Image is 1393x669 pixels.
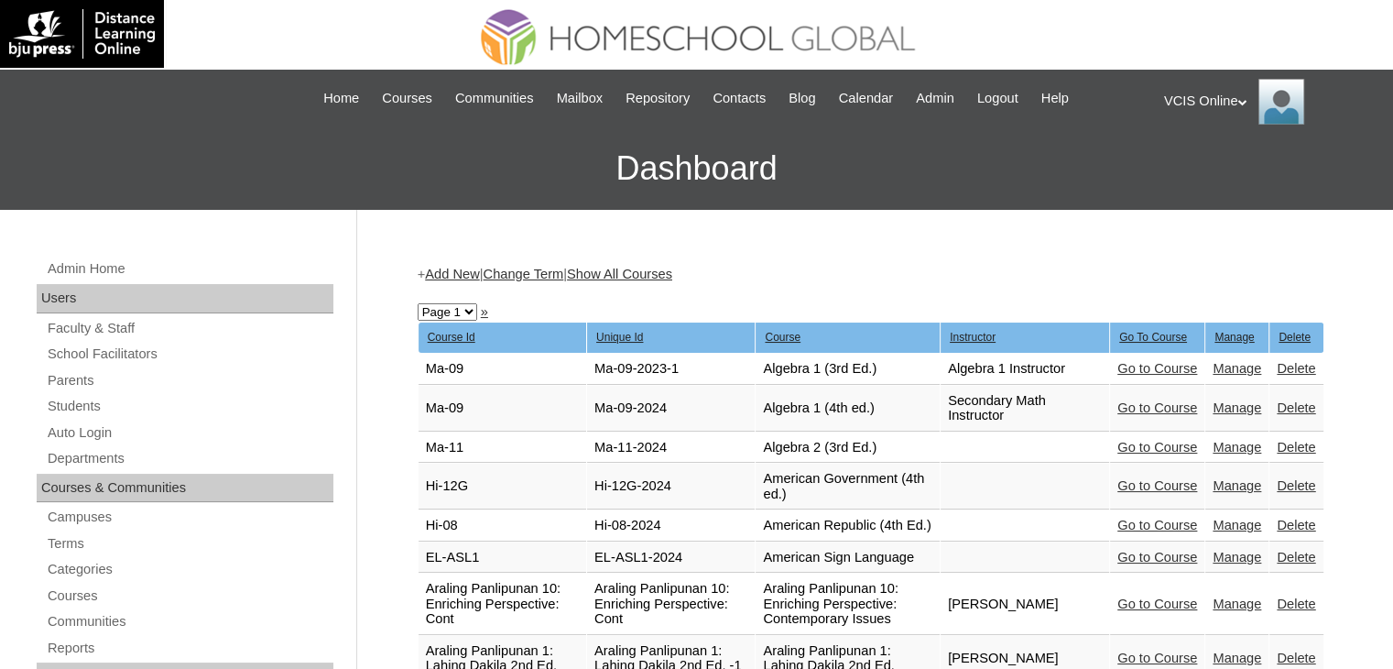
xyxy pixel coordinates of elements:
u: Course [765,331,800,344]
a: Contacts [703,88,775,109]
td: American Sign Language [756,543,940,574]
td: Araling Panlipunan 10: Enriching Perspective: Cont [587,574,755,635]
a: Manage [1213,550,1261,565]
span: Logout [977,88,1018,109]
a: Logout [968,88,1028,109]
a: Auto Login [46,422,333,444]
a: Admin [907,88,963,109]
u: Manage [1214,331,1254,344]
a: Show All Courses [567,267,672,281]
span: Help [1041,88,1069,109]
a: Go to Course [1117,478,1197,493]
a: Home [314,88,368,109]
div: Courses & Communities [37,474,333,503]
a: Delete [1277,550,1315,565]
a: Manage [1213,651,1261,665]
a: Communities [46,610,333,633]
img: logo-white.png [9,9,155,59]
td: Algebra 1 Instructor [941,354,1109,385]
td: Ma-09 [419,386,586,432]
td: EL-ASL1 [419,543,586,574]
a: Change Term [483,267,563,281]
a: Manage [1213,440,1261,455]
u: Course Id [428,331,475,344]
a: Courses [373,88,441,109]
td: Ma-09-2024 [587,386,755,432]
a: Delete [1277,597,1315,611]
u: Instructor [950,331,996,344]
span: Mailbox [557,88,604,109]
a: Delete [1277,478,1315,493]
a: Manage [1213,597,1261,611]
a: Go to Course [1117,651,1197,665]
a: Go to Course [1117,400,1197,415]
td: Ma-11 [419,433,586,464]
a: Manage [1213,478,1261,493]
a: Delete [1277,361,1315,376]
span: Blog [789,88,815,109]
a: Departments [46,447,333,470]
a: Manage [1213,400,1261,415]
a: Parents [46,369,333,392]
a: Students [46,395,333,418]
a: Calendar [830,88,902,109]
td: Algebra 1 (3rd Ed.) [756,354,940,385]
u: Go To Course [1119,331,1187,344]
td: Algebra 2 (3rd Ed.) [756,433,940,464]
span: Calendar [839,88,893,109]
a: Help [1032,88,1078,109]
a: Manage [1213,361,1261,376]
a: Go to Course [1117,518,1197,532]
span: Home [323,88,359,109]
td: Ma-09-2023-1 [587,354,755,385]
td: Hi-12G [419,464,586,510]
a: Courses [46,585,333,608]
a: Reports [46,637,333,660]
a: Delete [1277,400,1315,415]
a: Admin Home [46,258,333,280]
td: American Government (4th ed.) [756,464,940,510]
h3: Dashboard [9,127,1384,210]
a: Go to Course [1117,361,1197,376]
img: VCIS Online Admin [1258,79,1304,125]
td: Algebra 1 (4th ed.) [756,386,940,432]
td: American Republic (4th Ed.) [756,510,940,542]
td: Hi-08-2024 [587,510,755,542]
a: Faculty & Staff [46,317,333,340]
a: Terms [46,532,333,555]
a: Categories [46,558,333,581]
div: + | | [418,265,1324,284]
td: Ma-09 [419,354,586,385]
td: Araling Panlipunan 10: Enriching Perspective: Cont [419,574,586,635]
a: Delete [1277,440,1315,455]
td: Ma-11-2024 [587,433,755,464]
span: Contacts [713,88,766,109]
span: Communities [455,88,534,109]
span: Repository [626,88,690,109]
td: Hi-08 [419,510,586,542]
a: Campuses [46,506,333,529]
a: Manage [1213,518,1261,532]
a: School Facilitators [46,343,333,366]
a: Go to Course [1117,597,1197,611]
a: Go to Course [1117,550,1197,565]
td: Secondary Math Instructor [941,386,1109,432]
div: Users [37,284,333,313]
td: Araling Panlipunan 10: Enriching Perspective: Contemporary Issues [756,574,940,635]
a: » [481,304,488,319]
a: Delete [1277,651,1315,665]
a: Go to Course [1117,440,1197,455]
u: Unique Id [596,331,643,344]
a: Add New [425,267,479,281]
a: Delete [1277,518,1315,532]
a: Blog [779,88,824,109]
a: Mailbox [548,88,613,109]
div: VCIS Online [1164,79,1375,125]
td: Hi-12G-2024 [587,464,755,510]
span: Courses [382,88,432,109]
td: EL-ASL1-2024 [587,543,755,574]
span: Admin [916,88,954,109]
u: Delete [1279,331,1311,344]
td: [PERSON_NAME] [941,574,1109,635]
a: Communities [446,88,543,109]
